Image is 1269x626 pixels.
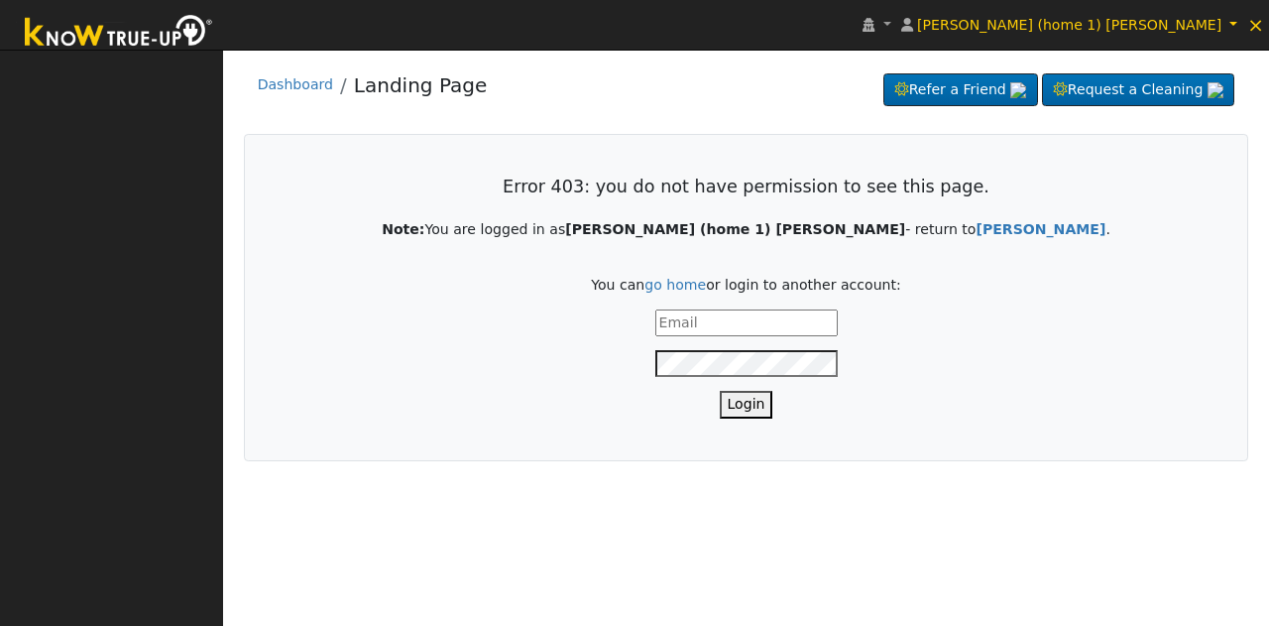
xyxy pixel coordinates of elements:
[1208,82,1223,98] img: retrieve
[883,73,1038,107] a: Refer a Friend
[565,221,905,237] strong: [PERSON_NAME] (home 1) [PERSON_NAME]
[1042,73,1234,107] a: Request a Cleaning
[976,221,1105,237] strong: [PERSON_NAME]
[1010,82,1026,98] img: retrieve
[287,177,1206,197] h3: Error 403: you do not have permission to see this page.
[287,275,1206,296] p: You can or login to another account:
[15,11,223,56] img: Know True-Up
[720,391,773,418] button: Login
[258,76,333,92] a: Dashboard
[976,221,1105,237] a: Back to User
[655,310,838,336] input: Email
[382,221,424,237] strong: Note:
[287,219,1206,240] p: You are logged in as - return to .
[644,277,706,293] a: go home
[1247,13,1264,37] span: ×
[333,70,487,110] li: Landing Page
[917,17,1221,33] span: [PERSON_NAME] (home 1) [PERSON_NAME]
